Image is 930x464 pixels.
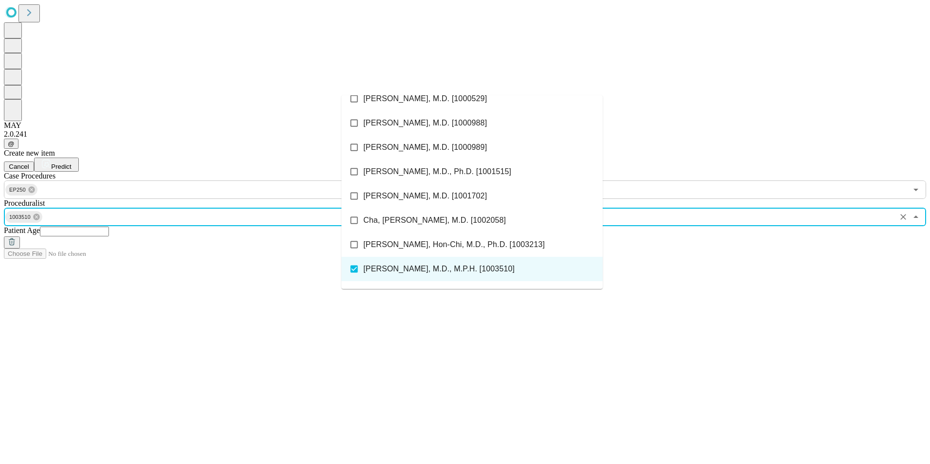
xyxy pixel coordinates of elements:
button: Close [909,210,923,224]
span: Patient Age [4,226,40,234]
button: Open [909,183,923,196]
span: [PERSON_NAME], Hon-Chi, M.D., Ph.D. [1003213] [363,239,545,250]
span: EP250 [5,184,30,196]
span: Proceduralist [4,199,45,207]
button: Clear [896,210,910,224]
span: @ [8,140,15,147]
div: EP250 [5,184,37,196]
span: Scheduled Procedure [4,172,55,180]
button: Predict [34,158,79,172]
span: Create new item [4,149,55,157]
div: MAY [4,121,926,130]
div: 2.0.241 [4,130,926,139]
span: Cancel [9,163,29,170]
span: [PERSON_NAME], [PERSON_NAME], M.B.B.S. [1003801] [363,287,571,299]
span: [PERSON_NAME], M.D., M.P.H. [1003510] [363,263,515,275]
span: [PERSON_NAME], M.D., Ph.D. [1001515] [363,166,511,178]
span: Cha, [PERSON_NAME], M.D. [1002058] [363,214,506,226]
span: [PERSON_NAME], M.D. [1001702] [363,190,487,202]
span: [PERSON_NAME], M.D. [1000988] [363,117,487,129]
button: Cancel [4,161,34,172]
span: Predict [51,163,71,170]
span: [PERSON_NAME], M.D. [1000529] [363,93,487,105]
span: 1003510 [5,212,35,223]
button: @ [4,139,18,149]
span: [PERSON_NAME], M.D. [1000989] [363,142,487,153]
div: 1003510 [5,211,42,223]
